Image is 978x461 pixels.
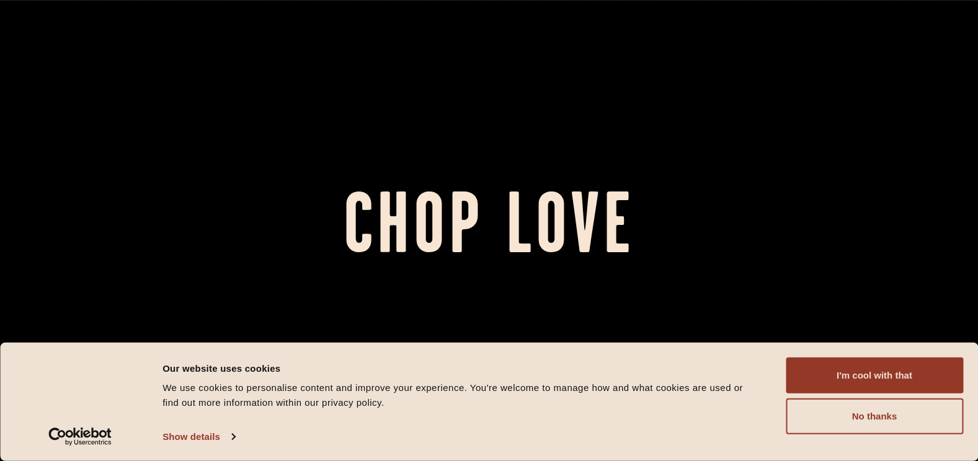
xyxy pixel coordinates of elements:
div: We use cookies to personalise content and improve your experience. You're welcome to manage how a... [162,380,758,410]
button: I'm cool with that [786,358,963,393]
button: No thanks [786,398,963,434]
div: Our website uses cookies [162,361,758,375]
a: Usercentrics Cookiebot - opens in a new window [26,428,135,446]
a: Show details [162,428,234,446]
